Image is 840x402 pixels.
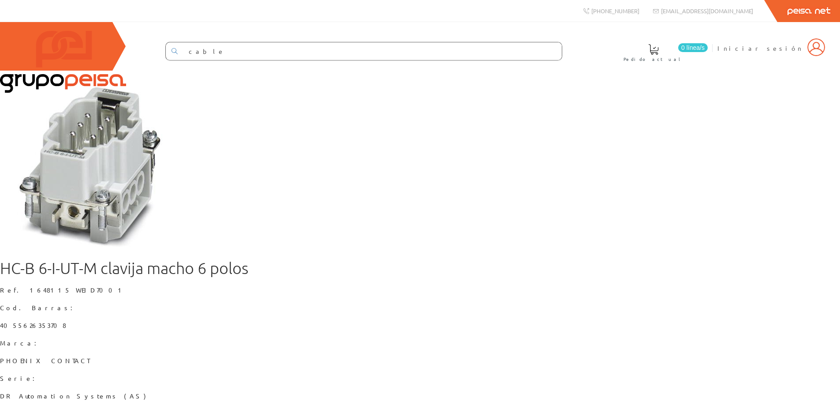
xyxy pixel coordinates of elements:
span: [EMAIL_ADDRESS][DOMAIN_NAME] [661,7,753,15]
input: Buscar ... [183,42,562,60]
span: Pedido actual [623,55,683,64]
span: 0 línea/s [678,43,708,52]
span: [PHONE_NUMBER] [591,7,639,15]
a: Iniciar sesión [717,37,825,45]
span: Iniciar sesión [717,44,803,53]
